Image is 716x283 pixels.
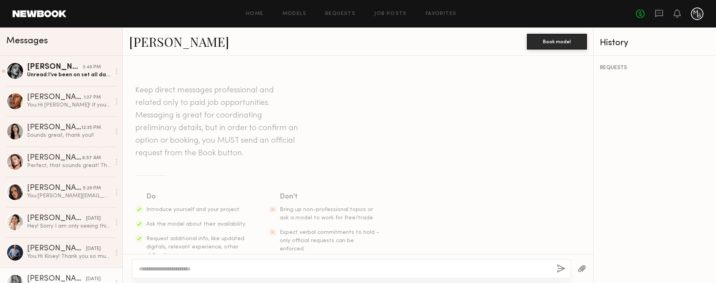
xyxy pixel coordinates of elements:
[27,71,111,79] div: Unread: I’ve been on set all day [DATE] and [DATE] 🤞🏽
[83,185,101,192] div: 5:29 PM
[27,184,83,192] div: [PERSON_NAME]
[27,215,86,222] div: [PERSON_NAME]
[246,11,264,17] a: Home
[83,64,101,71] div: 3:40 PM
[27,245,86,253] div: [PERSON_NAME]
[27,154,82,162] div: [PERSON_NAME]
[527,34,587,50] button: Book model
[27,253,111,260] div: You: Hi Kloey! Thank you so much for attending/submitting your self-tape — we loved your look! We...
[27,124,81,132] div: [PERSON_NAME]
[282,11,306,17] a: Models
[146,191,247,202] div: Do
[6,37,48,46] span: Messages
[27,275,86,283] div: [PERSON_NAME]
[86,276,101,283] div: [DATE]
[27,63,83,71] div: [PERSON_NAME]
[129,33,229,50] a: [PERSON_NAME]
[86,215,101,222] div: [DATE]
[527,38,587,44] a: Book model
[426,11,457,17] a: Favorites
[146,236,244,258] span: Request additional info, like updated digitals, relevant experience, other skills, etc.
[82,154,101,162] div: 8:57 AM
[27,94,84,101] div: [PERSON_NAME]
[81,124,101,132] div: 12:35 PM
[27,132,111,139] div: Sounds great, thank you!!
[27,192,111,200] div: You: [PERSON_NAME][EMAIL_ADDRESS][DOMAIN_NAME] is great
[27,162,111,169] div: Perfect, that sounds great! Thanks 😊
[280,191,380,202] div: Don’t
[27,101,111,109] div: You: Hi [PERSON_NAME]! If you can bring some of your own jeans that are blue black/gray. And as f...
[280,230,379,252] span: Expect verbal commitments to hold - only official requests can be enforced.
[135,84,300,160] header: Keep direct messages professional and related only to paid job opportunities. Messaging is great ...
[325,11,355,17] a: Requests
[86,245,101,253] div: [DATE]
[84,94,101,101] div: 1:37 PM
[374,11,407,17] a: Job Posts
[146,207,240,212] span: Introduce yourself and your project.
[600,39,710,48] div: History
[146,222,246,227] span: Ask the model about their availability.
[280,207,374,221] span: Bring up non-professional topics or ask a model to work for free/trade.
[27,222,111,230] div: Hey! Sorry I am only seeing this now. I am definitely interested. Is the shoot a few days?
[600,65,710,71] div: REQUESTS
